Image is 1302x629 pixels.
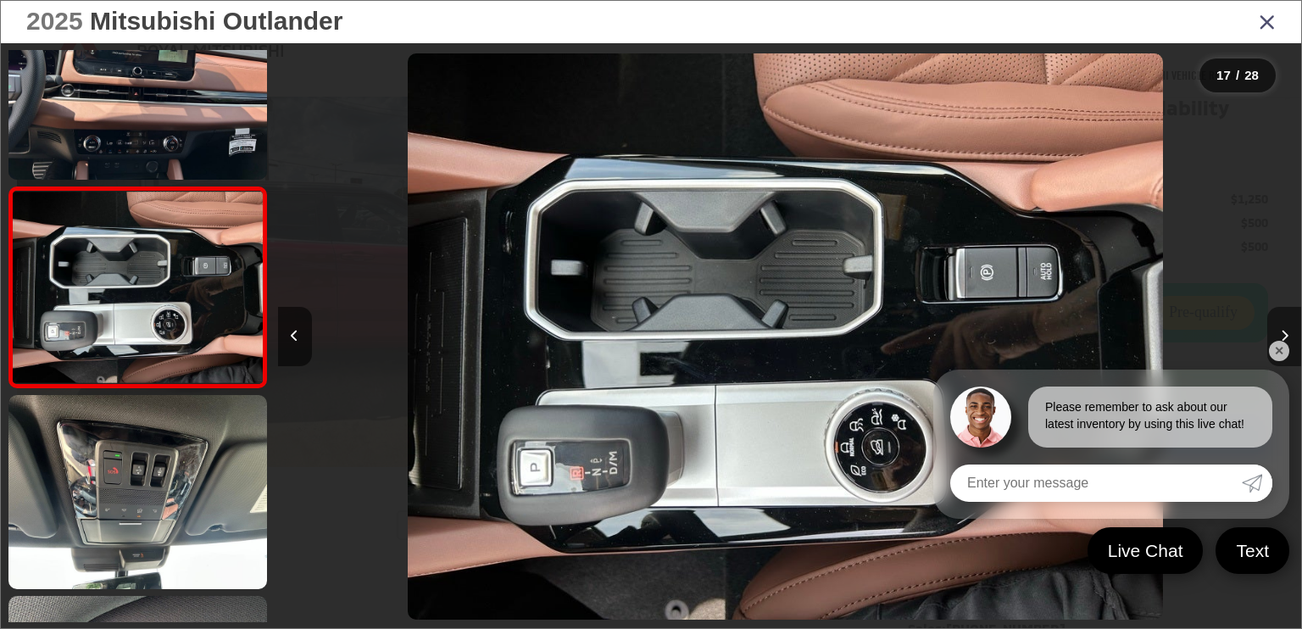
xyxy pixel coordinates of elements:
input: Enter your message [950,465,1242,502]
a: Live Chat [1088,527,1204,574]
span: 17 [1216,68,1231,82]
div: 2025 Mitsubishi Outlander SEL 16 [274,53,1297,620]
span: / [1234,70,1241,81]
button: Previous image [278,307,312,366]
span: Mitsubishi Outlander [90,7,342,35]
img: 2025 Mitsubishi Outlander SEL [408,53,1162,620]
button: Next image [1267,307,1301,366]
i: Close gallery [1259,10,1276,32]
div: Please remember to ask about our latest inventory by using this live chat! [1028,387,1272,448]
span: Live Chat [1099,539,1192,562]
span: 28 [1244,68,1259,82]
img: 2025 Mitsubishi Outlander SEL [6,393,270,591]
span: 2025 [26,7,83,35]
img: 2025 Mitsubishi Outlander SEL [10,192,265,383]
a: Submit [1242,465,1272,502]
img: Agent profile photo [950,387,1011,448]
span: Text [1227,539,1277,562]
a: Text [1216,527,1289,574]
